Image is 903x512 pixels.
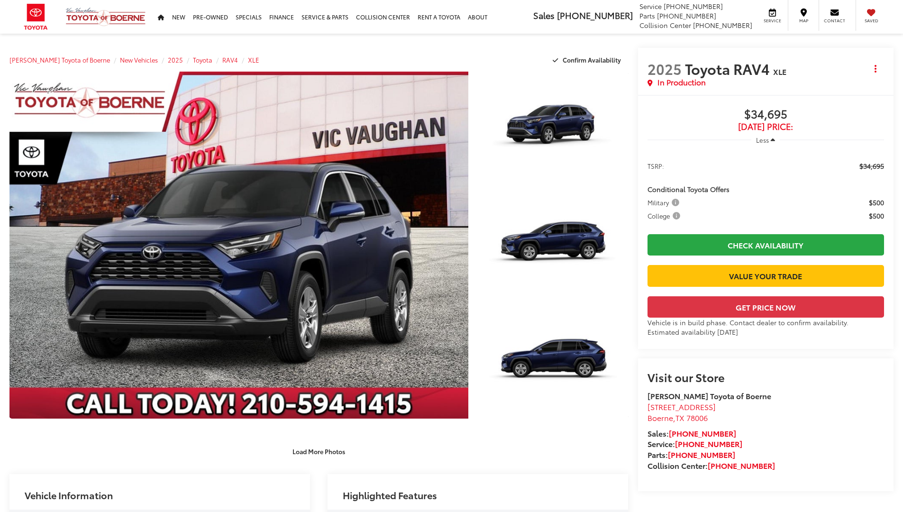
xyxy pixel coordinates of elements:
[639,1,662,11] span: Service
[875,65,876,73] span: dropdown dots
[859,161,884,171] span: $34,695
[9,55,110,64] a: [PERSON_NAME] Toyota of Boerne
[547,52,629,68] button: Confirm Availability
[648,318,884,337] div: Vehicle is in build phase. Contact dealer to confirm availability. Estimated availability [DATE]
[669,428,736,439] a: [PHONE_NUMBER]
[479,307,629,419] a: Expand Photo 3
[648,198,683,207] button: Military
[867,60,884,77] button: Actions
[557,9,633,21] span: [PHONE_NUMBER]
[563,55,621,64] span: Confirm Availability
[648,108,884,122] span: $34,695
[708,460,775,471] a: [PHONE_NUMBER]
[648,428,736,439] strong: Sales:
[648,296,884,318] button: Get Price Now
[675,412,684,423] span: TX
[479,72,629,184] a: Expand Photo 1
[648,211,682,220] span: College
[477,305,629,420] img: 2025 Toyota RAV4 XLE
[248,55,259,64] a: XLE
[286,443,352,459] button: Load More Photos
[648,460,775,471] strong: Collision Center:
[869,198,884,207] span: $500
[639,20,691,30] span: Collision Center
[648,184,730,194] span: Conditional Toyota Offers
[648,449,735,460] strong: Parts:
[648,412,673,423] span: Boerne
[477,70,629,185] img: 2025 Toyota RAV4 XLE
[648,211,684,220] button: College
[65,7,146,27] img: Vic Vaughan Toyota of Boerne
[751,131,780,148] button: Less
[756,136,769,144] span: Less
[869,211,884,220] span: $500
[762,18,783,24] span: Service
[479,189,629,302] a: Expand Photo 2
[477,188,629,302] img: 2025 Toyota RAV4 XLE
[648,401,716,423] a: [STREET_ADDRESS] Boerne,TX 78006
[120,55,158,64] a: New Vehicles
[648,122,884,131] span: [DATE] Price:
[193,55,212,64] a: Toyota
[693,20,752,30] span: [PHONE_NUMBER]
[648,401,716,412] span: [STREET_ADDRESS]
[343,490,437,500] h2: Highlighted Features
[25,490,113,500] h2: Vehicle Information
[168,55,183,64] a: 2025
[648,58,682,79] span: 2025
[664,1,723,11] span: [PHONE_NUMBER]
[648,234,884,256] a: Check Availability
[657,77,706,88] span: In Production
[5,70,473,421] img: 2025 Toyota RAV4 XLE
[675,438,742,449] a: [PHONE_NUMBER]
[773,66,786,77] span: XLE
[9,72,468,419] a: Expand Photo 0
[648,412,708,423] span: ,
[861,18,882,24] span: Saved
[648,198,681,207] span: Military
[648,371,884,383] h2: Visit our Store
[668,449,735,460] a: [PHONE_NUMBER]
[639,11,655,20] span: Parts
[793,18,814,24] span: Map
[824,18,845,24] span: Contact
[648,438,742,449] strong: Service:
[685,58,773,79] span: Toyota RAV4
[222,55,238,64] a: RAV4
[686,412,708,423] span: 78006
[648,265,884,286] a: Value Your Trade
[648,390,771,401] strong: [PERSON_NAME] Toyota of Boerne
[533,9,555,21] span: Sales
[648,161,664,171] span: TSRP:
[657,11,716,20] span: [PHONE_NUMBER]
